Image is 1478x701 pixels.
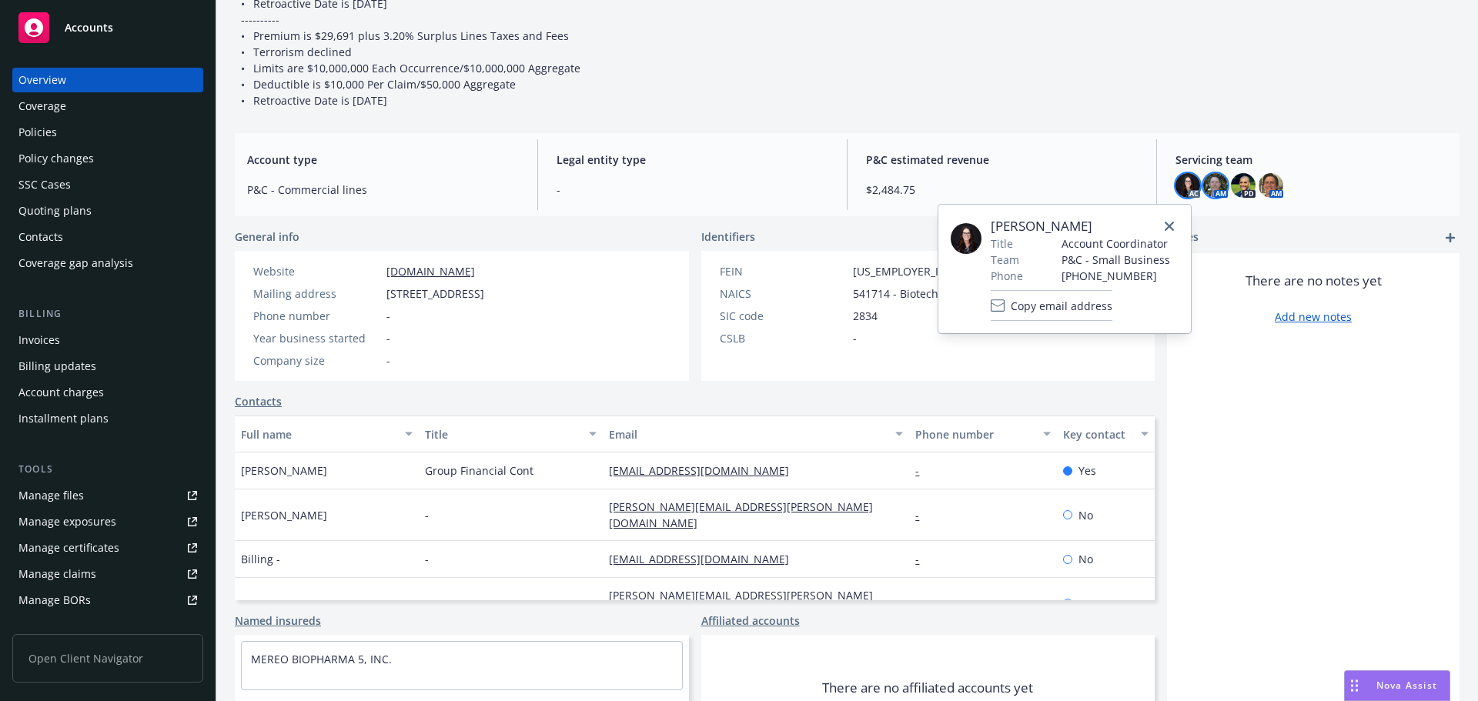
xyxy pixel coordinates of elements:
[425,462,533,479] span: Group Financial Cont
[1345,671,1364,700] div: Drag to move
[603,416,909,452] button: Email
[915,463,931,478] a: -
[253,263,380,279] div: Website
[1078,596,1093,612] span: No
[609,463,801,478] a: [EMAIL_ADDRESS][DOMAIN_NAME]
[1062,252,1170,268] span: P&C - Small Business
[1203,173,1228,198] img: photo
[1078,507,1093,523] span: No
[915,596,931,611] a: -
[12,406,203,431] a: Installment plans
[866,152,1138,168] span: P&C estimated revenue
[386,352,390,369] span: -
[12,509,203,534] a: Manage exposures
[1259,173,1283,198] img: photo
[1441,229,1460,247] a: add
[18,251,133,275] div: Coverage gap analysis
[915,426,1033,442] div: Phone number
[18,354,96,379] div: Billing updates
[241,426,396,442] div: Full name
[419,416,603,452] button: Title
[609,499,873,530] a: [PERSON_NAME][EMAIL_ADDRESS][PERSON_NAME][DOMAIN_NAME]
[557,152,828,168] span: Legal entity type
[18,614,135,639] div: Summary of insurance
[247,182,519,198] span: P&C - Commercial lines
[235,613,321,629] a: Named insureds
[241,462,327,479] span: [PERSON_NAME]
[720,263,847,279] div: FEIN
[1275,309,1352,325] a: Add new notes
[18,199,92,223] div: Quoting plans
[253,285,380,302] div: Mailing address
[386,264,475,279] a: [DOMAIN_NAME]
[1231,173,1256,198] img: photo
[18,562,96,586] div: Manage claims
[12,483,203,508] a: Manage files
[12,225,203,249] a: Contacts
[18,380,104,405] div: Account charges
[386,308,390,324] span: -
[241,596,327,612] span: [PERSON_NAME]
[991,290,1112,321] button: Copy email address
[18,509,116,534] div: Manage exposures
[18,94,66,119] div: Coverage
[909,416,1056,452] button: Phone number
[253,308,380,324] div: Phone number
[866,182,1138,198] span: $2,484.75
[241,507,327,523] span: [PERSON_NAME]
[557,182,828,198] span: -
[235,416,419,452] button: Full name
[991,252,1019,268] span: Team
[18,406,109,431] div: Installment plans
[1011,298,1112,314] span: Copy email address
[991,268,1023,284] span: Phone
[1062,235,1170,252] span: Account Coordinator
[18,536,119,560] div: Manage certificates
[720,330,847,346] div: CSLB
[18,328,60,352] div: Invoices
[235,393,282,409] a: Contacts
[12,614,203,639] a: Summary of insurance
[12,6,203,49] a: Accounts
[12,68,203,92] a: Overview
[12,328,203,352] a: Invoices
[720,308,847,324] div: SIC code
[609,588,873,619] a: [PERSON_NAME][EMAIL_ADDRESS][PERSON_NAME][DOMAIN_NAME]
[18,68,66,92] div: Overview
[609,426,886,442] div: Email
[12,120,203,145] a: Policies
[12,354,203,379] a: Billing updates
[822,679,1033,697] span: There are no affiliated accounts yet
[1078,551,1093,567] span: No
[853,330,857,346] span: -
[853,285,972,302] span: 541714 - Biotechnology
[1246,272,1382,290] span: There are no notes yet
[12,380,203,405] a: Account charges
[241,551,280,567] span: Billing -
[386,285,484,302] span: [STREET_ADDRESS]
[720,285,847,302] div: NAICS
[425,596,429,612] span: -
[18,588,91,613] div: Manage BORs
[18,483,84,508] div: Manage files
[1160,217,1179,235] a: close
[12,588,203,613] a: Manage BORs
[425,507,429,523] span: -
[1063,426,1132,442] div: Key contact
[247,152,519,168] span: Account type
[1057,416,1155,452] button: Key contact
[1376,679,1437,692] span: Nova Assist
[609,552,801,566] a: [EMAIL_ADDRESS][DOMAIN_NAME]
[386,330,390,346] span: -
[253,330,380,346] div: Year business started
[235,229,299,245] span: General info
[12,306,203,322] div: Billing
[915,508,931,522] a: -
[1062,268,1170,284] span: [PHONE_NUMBER]
[18,225,63,249] div: Contacts
[65,22,113,34] span: Accounts
[1078,462,1096,479] span: Yes
[853,308,878,324] span: 2834
[991,217,1170,235] span: [PERSON_NAME]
